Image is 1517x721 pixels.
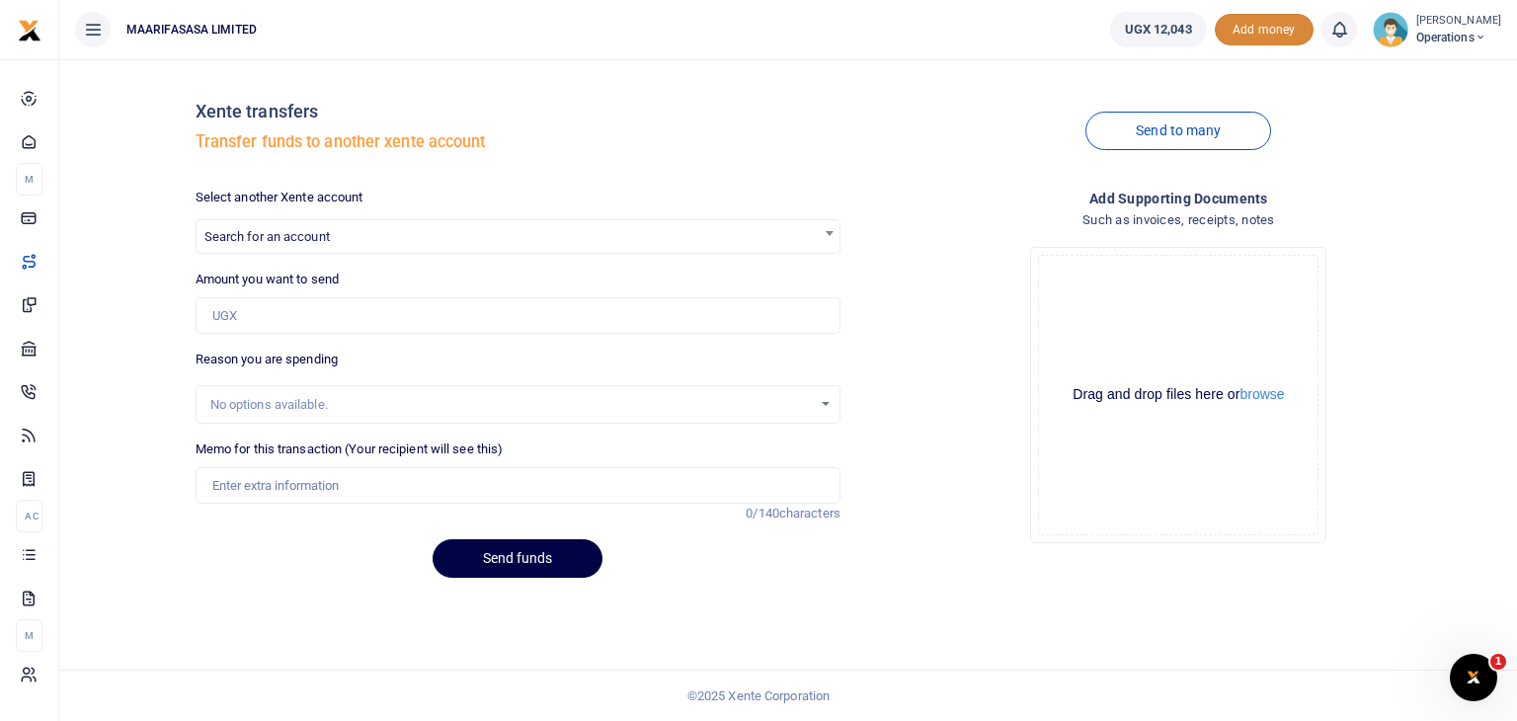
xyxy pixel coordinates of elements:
[196,101,840,122] h4: Xente transfers
[196,188,363,207] label: Select another Xente account
[196,270,339,289] label: Amount you want to send
[196,132,840,152] h5: Transfer funds to another xente account
[433,539,602,578] button: Send funds
[1085,112,1271,150] a: Send to many
[16,163,42,196] li: M
[196,297,840,335] input: UGX
[856,188,1501,209] h4: Add supporting Documents
[119,21,265,39] span: MAARIFASASA LIMITED
[1416,29,1501,46] span: Operations
[16,619,42,652] li: M
[196,440,504,459] label: Memo for this transaction (Your recipient will see this)
[1490,654,1506,670] span: 1
[1215,14,1314,46] li: Toup your wallet
[1030,247,1326,543] div: File Uploader
[204,229,330,244] span: Search for an account
[1450,654,1497,701] iframe: Intercom live chat
[18,22,41,37] a: logo-small logo-large logo-large
[1215,21,1314,36] a: Add money
[196,219,840,254] span: Search for an account
[1102,12,1215,47] li: Wallet ballance
[210,395,812,415] div: No options available.
[196,350,338,369] label: Reason you are spending
[16,500,42,532] li: Ac
[1239,387,1284,401] button: browse
[1039,385,1317,404] div: Drag and drop files here or
[856,209,1501,231] h4: Such as invoices, receipts, notes
[746,506,779,521] span: 0/140
[1416,13,1501,30] small: [PERSON_NAME]
[1125,20,1192,40] span: UGX 12,043
[1110,12,1207,47] a: UGX 12,043
[18,19,41,42] img: logo-small
[779,506,840,521] span: characters
[197,220,839,251] span: Search for an account
[196,467,840,505] input: Enter extra information
[1373,12,1501,47] a: profile-user [PERSON_NAME] Operations
[1373,12,1408,47] img: profile-user
[1215,14,1314,46] span: Add money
